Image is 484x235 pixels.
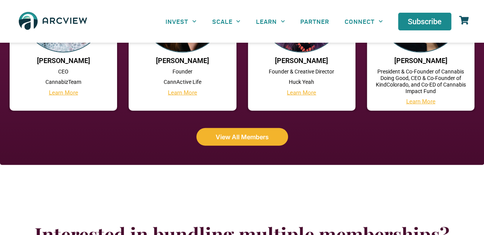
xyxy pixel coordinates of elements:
[172,68,193,75] a: Founder
[248,13,293,30] a: LEARN
[398,13,451,30] a: Subscribe
[45,79,81,85] a: CannabizTeam
[158,13,204,30] a: INVEST
[293,13,337,30] a: PARTNER
[158,13,390,30] nav: Menu
[216,134,269,140] span: View All Members
[196,128,288,146] a: View All Members
[408,18,442,25] span: Subscribe
[275,57,328,65] a: [PERSON_NAME]
[58,68,69,75] a: CEO
[337,13,390,30] a: CONNECT
[269,68,334,75] a: Founder & Creative Director
[49,89,78,96] a: Learn More
[168,89,197,96] a: Learn More
[394,57,447,65] a: [PERSON_NAME]
[204,13,248,30] a: SCALE
[289,79,314,85] a: Huck Yeah
[156,57,209,65] a: [PERSON_NAME]
[164,79,201,85] a: CannActive Life
[287,89,316,96] a: Learn More
[15,8,90,35] img: The Arcview Group
[406,98,435,105] a: Learn More
[375,68,466,94] a: President & Co-Founder of Cannabis Doing Good, CEO & Co-Founder of KindColorado, and Co-ED of Can...
[37,57,90,65] a: [PERSON_NAME]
